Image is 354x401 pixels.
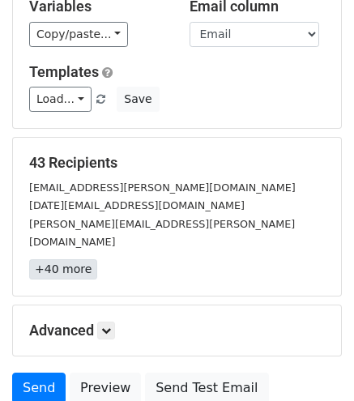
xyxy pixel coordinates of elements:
iframe: Chat Widget [273,323,354,401]
small: [PERSON_NAME][EMAIL_ADDRESS][PERSON_NAME][DOMAIN_NAME] [29,218,295,249]
h5: Advanced [29,322,325,339]
button: Save [117,87,159,112]
a: +40 more [29,259,97,279]
h5: 43 Recipients [29,154,325,172]
a: Templates [29,63,99,80]
div: Widget de chat [273,323,354,401]
a: Copy/paste... [29,22,128,47]
small: [DATE][EMAIL_ADDRESS][DOMAIN_NAME] [29,199,245,211]
a: Load... [29,87,92,112]
small: [EMAIL_ADDRESS][PERSON_NAME][DOMAIN_NAME] [29,181,296,194]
